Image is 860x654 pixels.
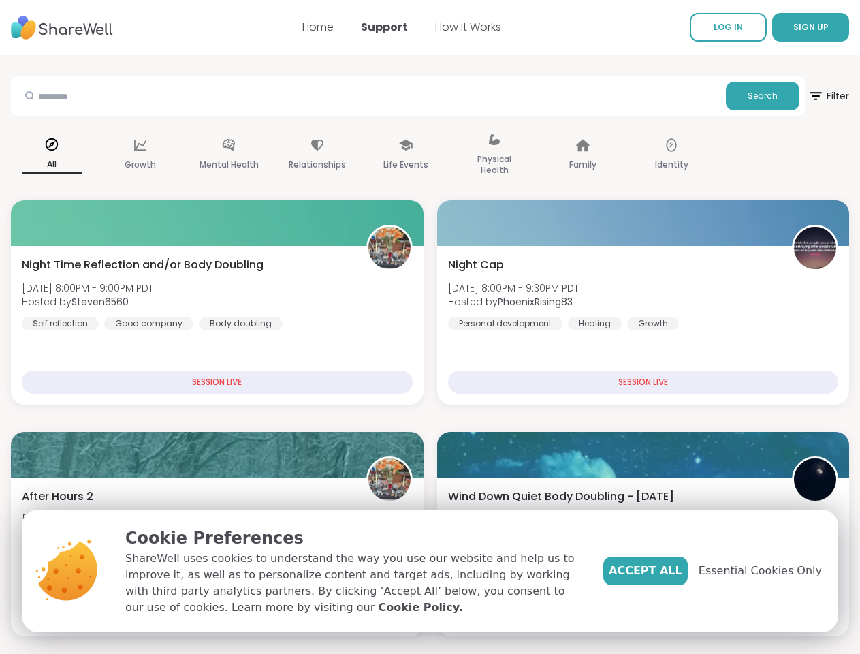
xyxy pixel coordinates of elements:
span: [DATE] 8:00PM - 9:30PM PDT [448,281,579,295]
button: Search [726,82,799,110]
img: Steven6560 [368,227,411,269]
img: QueenOfTheNight [794,458,836,501]
a: How It Works [435,19,501,35]
a: LOG IN [690,13,767,42]
img: PhoenixRising83 [794,227,836,269]
p: ShareWell uses cookies to understand the way you use our website and help us to improve it, as we... [125,550,582,616]
span: Essential Cookies Only [699,563,822,579]
span: Accept All [609,563,682,579]
span: [DATE] 8:00PM - 9:00PM PDT [22,281,153,295]
span: LOG IN [714,21,743,33]
div: Growth [627,317,679,330]
p: Relationships [289,157,346,173]
span: Wind Down Quiet Body Doubling - [DATE] [448,488,674,505]
p: Cookie Preferences [125,526,582,550]
span: Filter [808,80,849,112]
div: Personal development [448,317,562,330]
b: Steven6560 [71,295,129,309]
div: Body doubling [199,317,283,330]
p: Mental Health [200,157,259,173]
button: SIGN UP [772,13,849,42]
div: SESSION LIVE [448,371,839,394]
button: Accept All [603,557,688,585]
div: Self reflection [22,317,99,330]
p: Identity [655,157,688,173]
span: Hosted by [22,295,153,309]
img: Steven6560 [368,458,411,501]
button: Filter [808,76,849,116]
p: Family [569,157,596,173]
a: Home [302,19,334,35]
a: Support [361,19,408,35]
p: Life Events [383,157,428,173]
span: Hosted by [448,295,579,309]
span: SIGN UP [793,21,829,33]
span: Search [748,90,778,102]
p: All [22,156,82,174]
img: ShareWell Nav Logo [11,9,113,46]
span: Night Cap [448,257,504,273]
p: Physical Health [464,151,524,178]
span: Night Time Reflection and/or Body Doubling [22,257,264,273]
div: Good company [104,317,193,330]
a: Cookie Policy. [378,599,462,616]
p: Growth [125,157,156,173]
div: Healing [568,317,622,330]
div: SESSION LIVE [22,371,413,394]
span: After Hours 2 [22,488,93,505]
b: PhoenixRising83 [498,295,573,309]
